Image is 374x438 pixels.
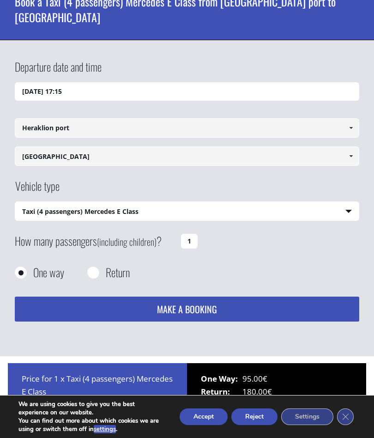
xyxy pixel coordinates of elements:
[187,363,366,405] div: 95.00€ 180.00€
[8,363,187,405] div: Price for 1 x Taxi (4 passengers) Mercedes E Class
[106,267,130,278] label: Return
[15,202,358,221] span: Taxi (4 passengers) Mercedes E Class
[337,408,354,425] button: Close GDPR Cookie Banner
[343,118,358,138] a: Show All Items
[201,385,242,398] span: Return:
[15,59,102,82] label: Departure date and time
[18,417,167,433] p: You can find out more about which cookies we are using or switch them off in .
[15,146,359,166] input: Select drop-off location
[97,235,157,249] small: (including children)
[281,408,333,425] button: Settings
[15,118,359,138] input: Select pickup location
[231,408,277,425] button: Reject
[18,400,167,417] p: We are using cookies to give you the best experience on our website.
[343,146,358,166] a: Show All Items
[201,372,242,385] span: One Way:
[15,297,359,322] button: MAKE A BOOKING
[33,267,64,278] label: One way
[15,178,60,201] label: Vehicle type
[15,230,175,253] label: How many passengers ?
[180,408,228,425] button: Accept
[94,425,116,433] button: settings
